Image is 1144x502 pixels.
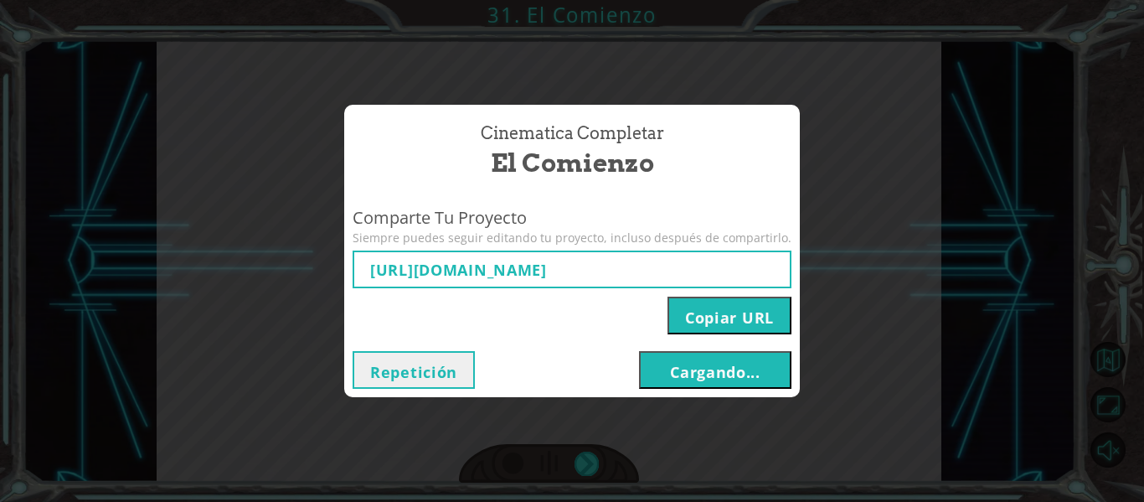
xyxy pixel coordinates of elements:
[481,123,664,143] font: Cinematica Completar
[670,362,760,382] font: Cargando...
[639,351,791,389] button: Cargando...
[353,230,791,246] span: Siempre puedes seguir editando tu proyecto, incluso después de compartirlo.
[353,206,791,230] span: Comparte Tu Proyecto
[370,362,457,382] font: Repetición
[353,351,475,389] button: Repetición
[667,297,791,334] button: Copiar URL
[491,147,654,178] font: El Comienzo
